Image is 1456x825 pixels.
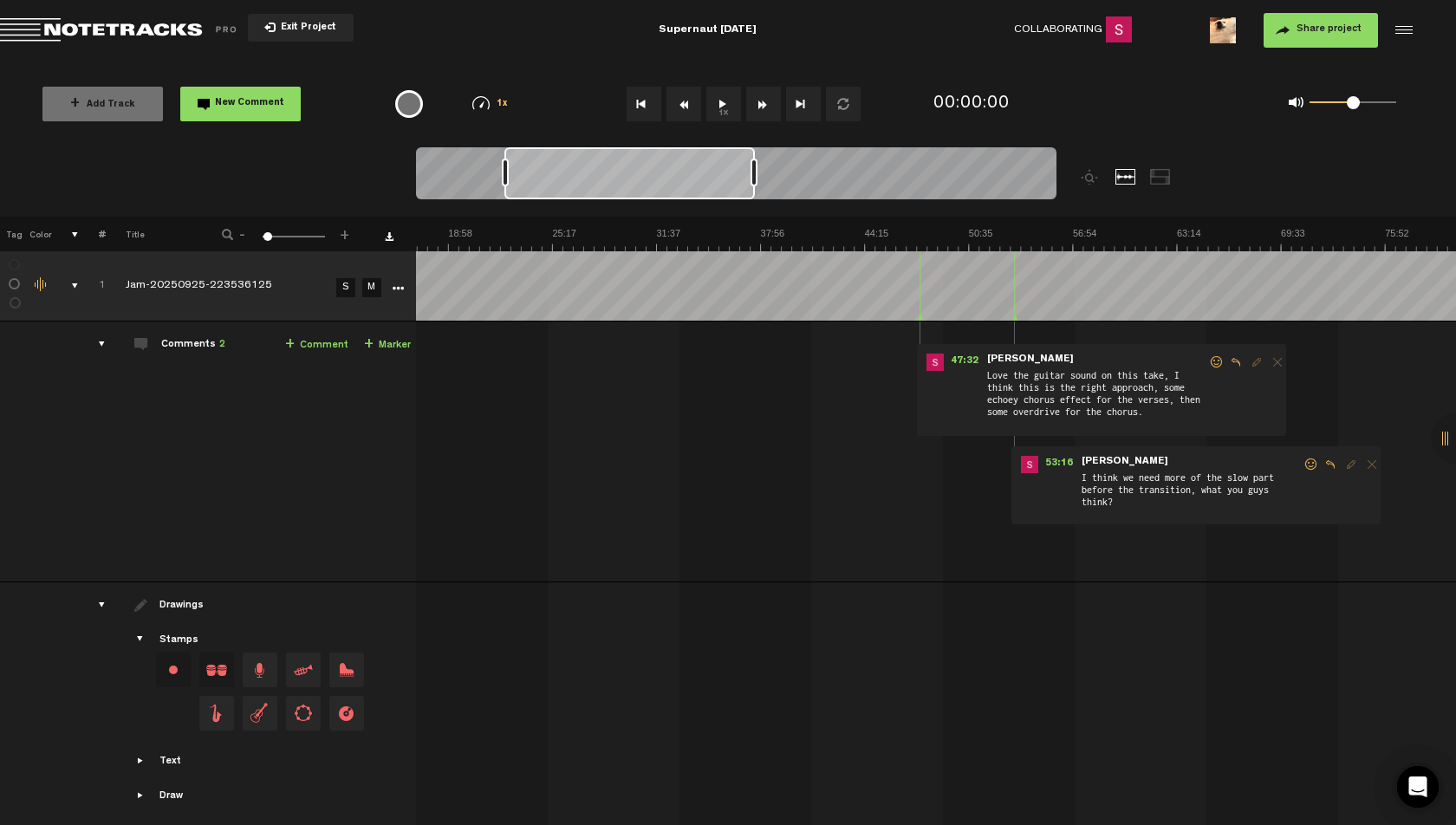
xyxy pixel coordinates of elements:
span: Delete comment [1362,458,1382,471]
button: Go to beginning [627,87,661,121]
td: Click to change the order number 1 [79,251,106,322]
span: [PERSON_NAME] [1080,456,1170,468]
div: 1x [445,96,535,111]
div: Drawings [159,599,207,614]
td: comments, stamps & drawings [52,251,79,322]
button: Go to end [786,87,821,121]
button: Rewind [666,87,701,121]
span: Love the guitar sound on this take, I think this is the right approach, some echoey chorus effect... [985,367,1208,428]
div: drawings [81,596,108,614]
button: 1x [706,87,741,121]
div: 00:00:00 [933,92,1010,117]
div: Change the color of the waveform [29,277,55,293]
img: ACg8ocKVEwFPSesH02ewtfngz2fGMP7GWhe_56zcumKuySUX2cd_4A=s96-c [1106,16,1132,42]
img: ACg8ocL5gwKw5pd07maQ2lhPOff6WT8m3IvDddvTE_9JOcBkgrnxFAKk=s96-c [1210,17,1236,43]
span: Drag and drop a stamp [286,696,321,731]
button: Loop [826,87,861,121]
span: 53:16 [1038,456,1080,473]
img: ACg8ocKVEwFPSesH02ewtfngz2fGMP7GWhe_56zcumKuySUX2cd_4A=s96-c [926,354,944,371]
a: Comment [285,335,348,355]
button: Fast Forward [746,87,781,121]
button: +Add Track [42,87,163,121]
div: Open Intercom Messenger [1397,766,1439,808]
span: Drag and drop a stamp [199,653,234,687]
a: More [389,279,406,295]
span: + [364,338,374,352]
div: {{ tooltip_message }} [395,90,423,118]
img: ACg8ocKVEwFPSesH02ewtfngz2fGMP7GWhe_56zcumKuySUX2cd_4A=s96-c [1021,456,1038,473]
span: + [70,97,80,111]
span: Exit Project [276,23,336,33]
div: Text [159,755,181,770]
span: Drag and drop a stamp [199,696,234,731]
div: Stamps [159,633,198,648]
button: Share project [1264,13,1378,48]
span: Add Track [70,101,135,110]
span: Reply to comment [1225,356,1246,368]
td: comments [79,322,106,582]
div: Click to edit the title [126,278,351,296]
a: M [362,278,381,297]
span: Share project [1297,24,1362,35]
span: Delete comment [1267,356,1288,368]
span: Drag and drop a stamp [243,696,277,731]
th: Color [26,217,52,251]
span: 1x [497,100,509,109]
th: # [79,217,106,251]
div: Collaborating [1014,16,1139,43]
div: Click to change the order number [81,278,108,295]
span: [PERSON_NAME] [985,354,1076,366]
th: Title [106,217,198,251]
td: Click to edit the title Jam-20250925-223536125 [106,251,331,322]
a: Marker [364,335,411,355]
span: - [236,227,250,237]
span: New Comment [215,99,284,108]
span: + [338,227,352,237]
div: Draw [159,789,183,804]
span: Edit comment [1246,356,1267,368]
span: Drag and drop a stamp [329,696,364,731]
div: Change stamp color.To change the color of an existing stamp, select the stamp on the right and th... [156,653,191,687]
button: Exit Project [248,14,354,42]
a: Download comments [385,232,393,241]
span: I think we need more of the slow part before the transition, what you guys think? [1080,470,1303,516]
a: S [336,278,355,297]
span: Showcase stamps [134,633,148,646]
td: Change the color of the waveform [26,251,52,322]
img: speedometer.svg [472,96,490,110]
span: Drag and drop a stamp [286,653,321,687]
span: Showcase text [134,754,148,768]
span: Showcase draw menu [134,789,148,802]
span: 47:32 [944,354,985,371]
span: Reply to comment [1320,458,1341,471]
div: Comments [161,338,225,353]
span: + [285,338,295,352]
span: 2 [219,340,225,350]
span: Drag and drop a stamp [243,653,277,687]
button: New Comment [180,87,301,121]
div: comments, stamps & drawings [55,277,81,295]
div: comments [81,335,108,353]
span: Edit comment [1341,458,1362,471]
span: Drag and drop a stamp [329,653,364,687]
